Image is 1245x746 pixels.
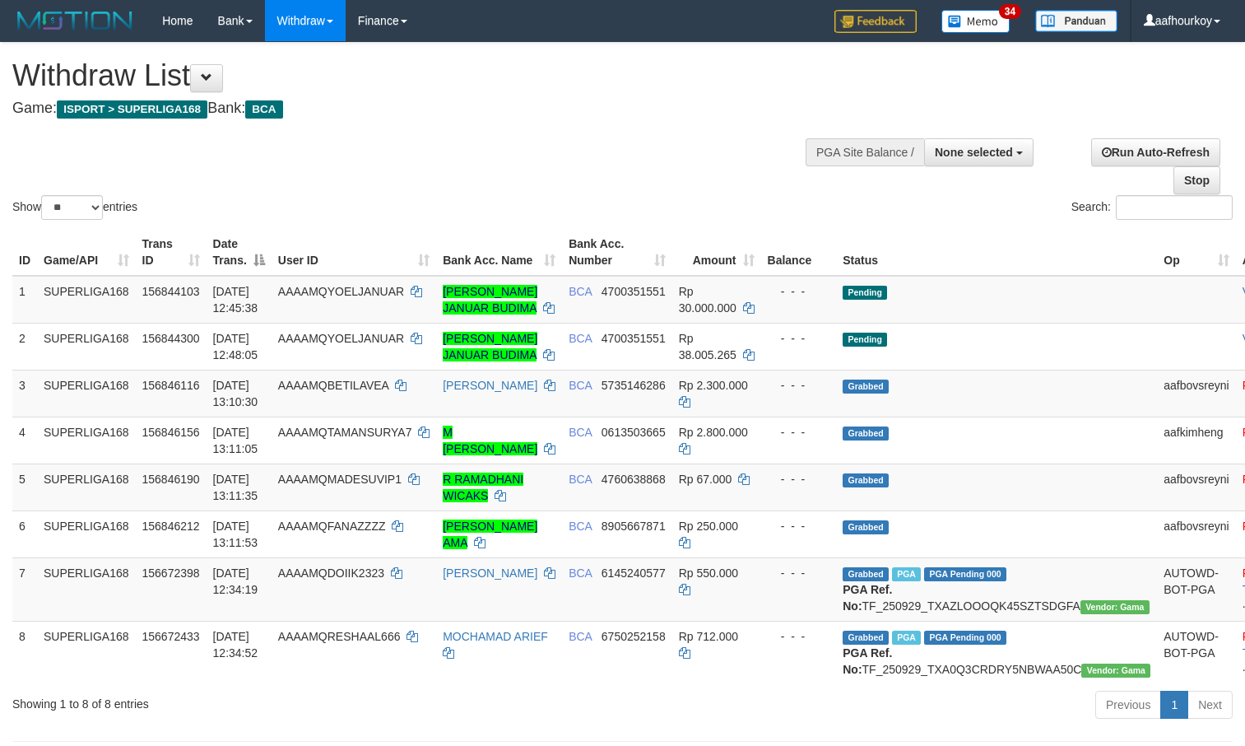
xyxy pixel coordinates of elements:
[843,520,889,534] span: Grabbed
[768,518,830,534] div: - - -
[443,473,523,502] a: R RAMADHANI WICAKS
[768,471,830,487] div: - - -
[843,380,889,394] span: Grabbed
[12,464,37,511] td: 5
[602,473,666,486] span: Copy 4760638868 to clipboard
[142,285,200,298] span: 156844103
[142,332,200,345] span: 156844300
[142,379,200,392] span: 156846116
[12,100,814,117] h4: Game: Bank:
[569,473,592,486] span: BCA
[836,557,1157,621] td: TF_250929_TXAZLOOOQK45SZTSDGFA
[602,379,666,392] span: Copy 5735146286 to clipboard
[443,630,548,643] a: MOCHAMAD ARIEF
[672,229,761,276] th: Amount: activate to sort column ascending
[1091,138,1220,166] a: Run Auto-Refresh
[37,464,136,511] td: SUPERLIGA168
[142,520,200,533] span: 156846212
[843,631,889,645] span: Grabbed
[213,520,258,549] span: [DATE] 13:11:53
[562,229,672,276] th: Bank Acc. Number: activate to sort column ascending
[569,379,592,392] span: BCA
[1157,511,1235,557] td: aafbovsreyni
[768,283,830,300] div: - - -
[213,630,258,660] span: [DATE] 12:34:52
[278,285,404,298] span: AAAAMQYOELJANUAR
[1157,229,1235,276] th: Op: activate to sort column ascending
[12,195,137,220] label: Show entries
[843,286,887,300] span: Pending
[834,10,917,33] img: Feedback.jpg
[768,424,830,441] div: - - -
[1071,195,1233,220] label: Search:
[443,520,537,549] a: [PERSON_NAME] AMA
[679,630,738,643] span: Rp 712.000
[12,370,37,417] td: 3
[1157,464,1235,511] td: aafbovsreyni
[37,229,136,276] th: Game/API: activate to sort column ascending
[443,426,537,455] a: M [PERSON_NAME]
[768,330,830,347] div: - - -
[679,520,738,533] span: Rp 250.000
[843,333,887,347] span: Pending
[213,379,258,408] span: [DATE] 13:10:30
[1187,691,1233,719] a: Next
[1160,691,1188,719] a: 1
[213,426,258,455] span: [DATE] 13:11:05
[37,323,136,370] td: SUPERLIGA168
[768,565,830,581] div: - - -
[12,689,506,712] div: Showing 1 to 8 of 8 entries
[37,621,136,684] td: SUPERLIGA168
[569,630,592,643] span: BCA
[602,332,666,345] span: Copy 4700351551 to clipboard
[278,473,402,486] span: AAAAMQMADESUVIP1
[806,138,924,166] div: PGA Site Balance /
[602,426,666,439] span: Copy 0613503665 to clipboard
[836,621,1157,684] td: TF_250929_TXA0Q3CRDRY5NBWAA50C
[12,557,37,621] td: 7
[213,566,258,596] span: [DATE] 12:34:19
[136,229,207,276] th: Trans ID: activate to sort column ascending
[1116,195,1233,220] input: Search:
[1095,691,1161,719] a: Previous
[843,583,892,613] b: PGA Ref. No:
[768,377,830,394] div: - - -
[602,285,666,298] span: Copy 4700351551 to clipboard
[843,427,889,441] span: Grabbed
[843,473,889,487] span: Grabbed
[679,473,732,486] span: Rp 67.000
[278,379,388,392] span: AAAAMQBETILAVEA
[569,566,592,580] span: BCA
[278,426,412,439] span: AAAAMQTAMANSURYA7
[142,566,200,580] span: 156672398
[569,285,592,298] span: BCA
[836,229,1157,276] th: Status
[272,229,436,276] th: User ID: activate to sort column ascending
[602,630,666,643] span: Copy 6750252158 to clipboard
[12,511,37,557] td: 6
[679,332,736,361] span: Rp 38.005.265
[142,426,200,439] span: 156846156
[1157,621,1235,684] td: AUTOWD-BOT-PGA
[924,138,1034,166] button: None selected
[843,567,889,581] span: Grabbed
[245,100,282,119] span: BCA
[602,520,666,533] span: Copy 8905667871 to clipboard
[569,332,592,345] span: BCA
[679,566,738,580] span: Rp 550.000
[443,285,537,315] a: [PERSON_NAME] JANUAR BUDIMA
[679,426,748,439] span: Rp 2.800.000
[57,100,207,119] span: ISPORT > SUPERLIGA168
[443,566,537,580] a: [PERSON_NAME]
[12,276,37,324] td: 1
[37,417,136,464] td: SUPERLIGA168
[1173,166,1220,194] a: Stop
[679,379,748,392] span: Rp 2.300.000
[569,426,592,439] span: BCA
[892,567,921,581] span: Marked by aafsoycanthlai
[679,285,736,315] span: Rp 30.000.000
[602,566,666,580] span: Copy 6145240577 to clipboard
[1081,664,1150,678] span: Vendor URL: https://trx31.1velocity.biz
[999,4,1021,19] span: 34
[12,229,37,276] th: ID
